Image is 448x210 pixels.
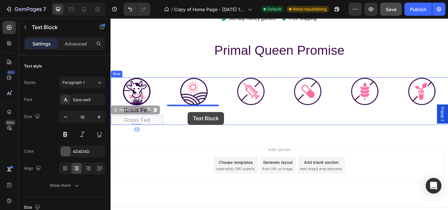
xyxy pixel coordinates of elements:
span: Copy of Home Page - [DATE] 13:25:12 [174,6,245,13]
div: Open Intercom Messenger [426,178,441,194]
span: Paragraph 1 [62,80,85,86]
button: Save [380,3,402,16]
button: Paragraph 1 [59,77,105,88]
iframe: Design area [111,18,448,210]
p: Settings [32,40,51,47]
div: Undo/Redo [124,3,150,16]
div: Font [24,97,32,103]
span: Popup 1 [384,103,390,120]
button: Publish [404,3,432,16]
button: 7 [3,3,49,16]
p: 7 [43,5,46,13]
p: Advanced [65,40,87,47]
button: Show more [24,180,105,191]
div: Show more [50,182,80,189]
span: Save [386,7,397,12]
span: / [171,6,173,13]
div: Styles [24,80,35,86]
div: Align [24,164,42,173]
span: Need republishing [293,6,326,12]
div: Text style [24,63,42,69]
div: Color [24,148,34,154]
div: Publish [410,6,426,13]
div: 4D4D4D [73,149,104,155]
div: Size [24,112,41,121]
div: 450 [6,70,16,75]
span: Default [267,6,281,12]
div: Beta [5,120,16,125]
div: Sans-serif [73,97,104,103]
p: Text Block [32,23,88,31]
